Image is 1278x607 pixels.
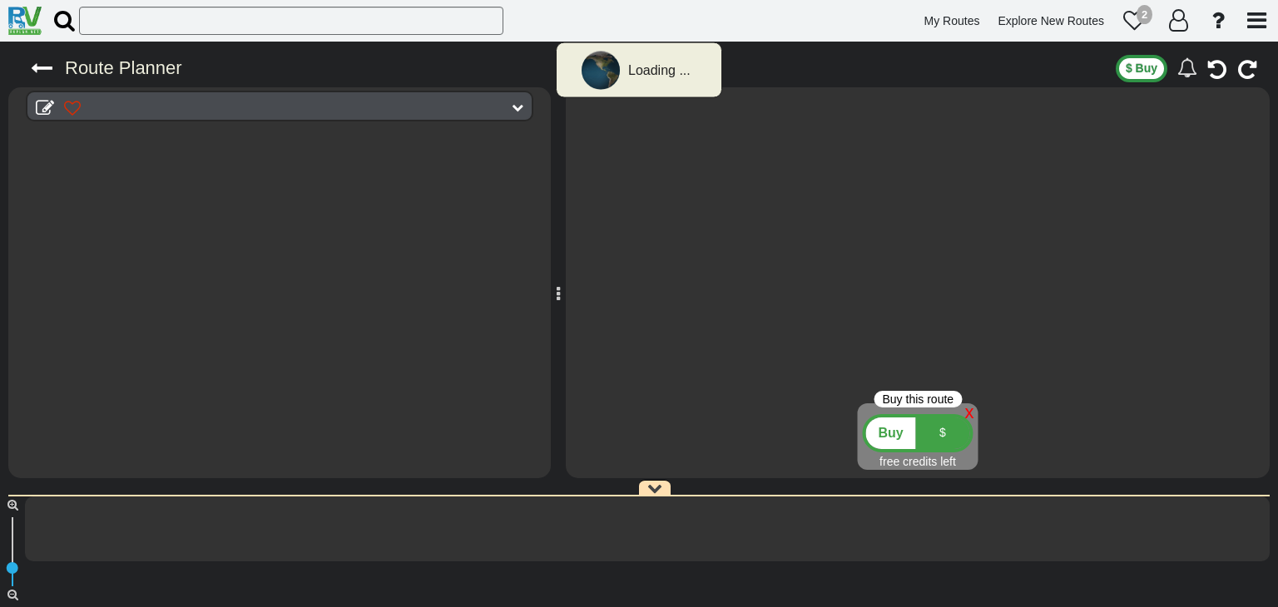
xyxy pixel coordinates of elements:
[858,413,978,453] button: Buy $
[924,14,980,27] span: My Routes
[965,399,974,425] div: x
[878,426,903,440] span: Buy
[628,62,691,81] div: Loading ...
[998,14,1104,27] span: Explore New Routes
[1116,55,1167,82] button: $ Buy
[879,455,956,468] span: free credits left
[917,5,988,37] a: My Routes
[1126,62,1157,75] span: $ Buy
[65,57,182,78] sapn: Route Planner
[990,5,1112,37] a: Explore New Routes
[8,7,42,35] img: RvPlanetLogo.png
[883,392,954,406] span: Buy this route
[1137,5,1152,25] div: 2
[1116,2,1153,41] a: 2
[939,426,946,439] span: $
[965,402,974,422] span: x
